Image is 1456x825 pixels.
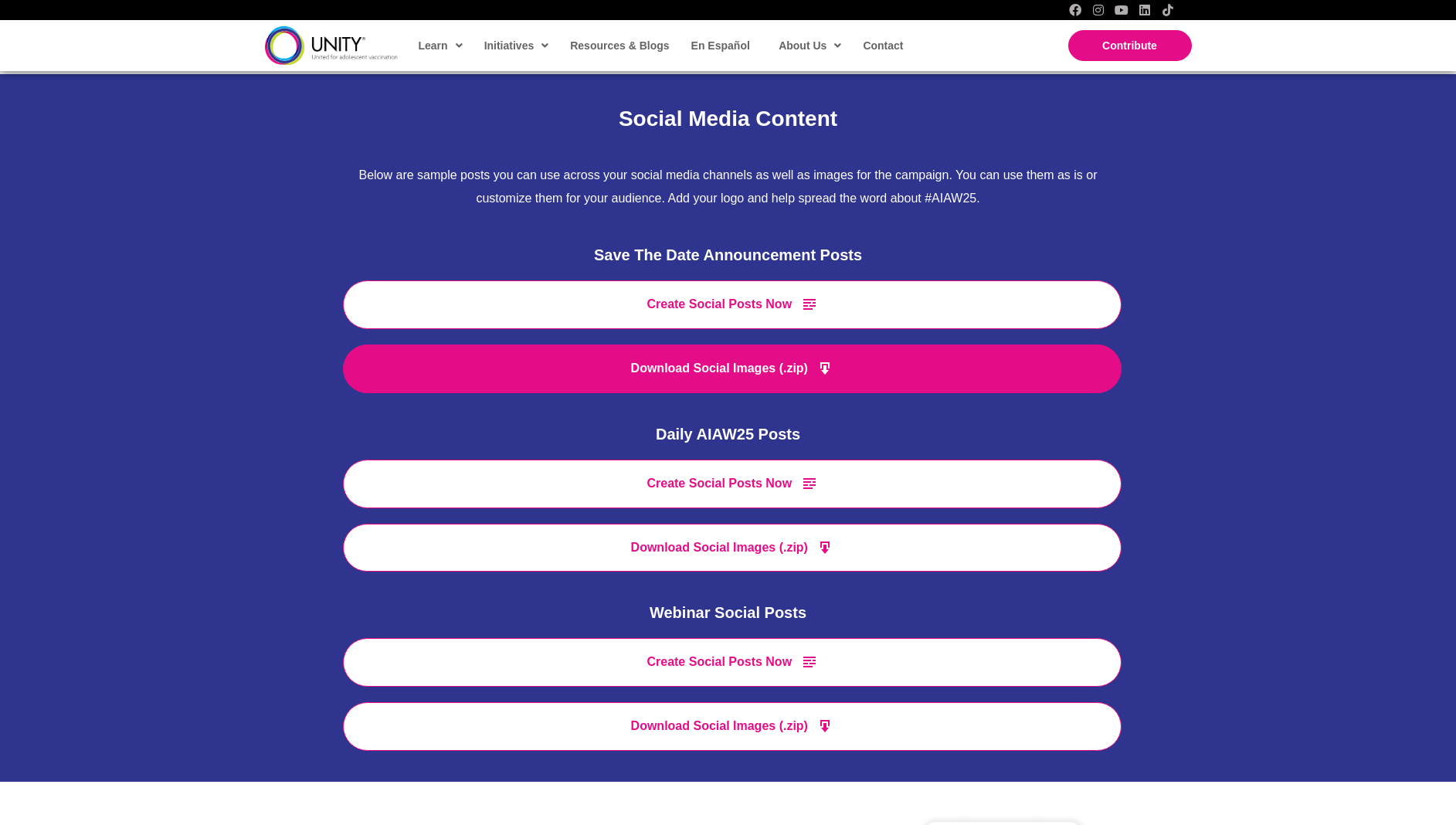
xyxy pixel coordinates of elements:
[1115,4,1128,16] a: YouTube
[343,524,1122,572] a: Download Social Images (.zip)
[650,604,806,621] span: Webinar Social Posts
[619,107,837,131] span: Social Media Content
[771,28,847,63] a: About Us
[647,656,792,669] span: Create Social Posts Now
[647,298,792,311] span: Create Social Posts Now
[647,477,792,490] span: Create Social Posts Now
[1069,4,1081,16] a: Facebook
[855,28,909,63] a: Contact
[631,541,808,554] span: Download Social Images (.zip)
[1068,30,1192,61] a: Contribute
[863,39,903,52] span: Contact
[594,246,862,263] span: Save The Date Announcement Posts
[631,720,808,733] span: Download Social Images (.zip)
[562,28,675,63] a: Resources & Blogs
[656,426,800,443] span: Daily AIAW25 Posts
[343,460,1122,508] a: Create Social Posts Now
[684,28,756,63] a: En Español
[419,34,463,57] span: Learn
[1102,39,1157,52] span: Contribute
[1092,4,1105,16] a: Instagram
[343,638,1122,687] a: Create Social Posts Now
[343,345,1122,393] a: Download Social Images (.zip)
[343,164,1114,209] p: Below are sample posts you can use across your social media channels as well as images for the ca...
[570,39,669,52] span: Resources & Blogs
[484,34,549,57] span: Initiatives
[265,26,398,64] img: unity-logo-dark
[343,280,1122,329] a: Create Social Posts Now
[779,34,841,57] span: About Us
[1162,4,1174,16] a: TikTok
[1139,4,1151,16] a: LinkedIn
[691,39,750,52] span: En Español
[631,362,808,375] span: Download Social Images (.zip)
[343,702,1122,751] a: Download Social Images (.zip)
